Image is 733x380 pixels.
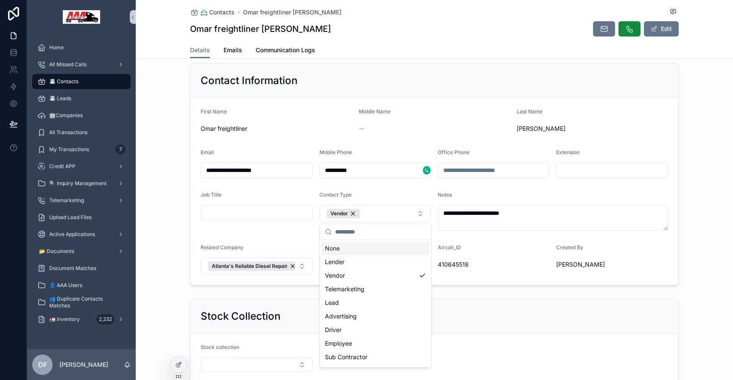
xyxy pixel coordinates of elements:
[325,353,367,361] span: Sub Contractor
[438,149,470,155] span: Office Phone
[190,46,210,54] span: Details
[32,108,131,123] a: 🏢Companies
[38,360,47,370] span: DF
[330,210,348,217] span: Vendor
[201,244,243,251] span: Related Company
[49,296,122,309] span: 👥 Duplicate Contacts Matches
[32,278,131,293] a: 👤 AAA Users
[190,42,210,59] a: Details
[49,214,92,221] span: Upload Lead Files
[49,282,82,289] span: 👤 AAA Users
[556,244,583,251] span: Created By
[32,57,131,72] a: All Missed Calls
[49,95,71,102] span: 📇 Leads
[32,244,131,259] a: 📂 Documents
[39,248,74,255] span: 📂 Documents
[49,265,96,272] span: Document Matches
[325,298,339,307] span: Lead
[27,34,136,338] div: scrollable content
[438,244,461,251] span: Aircall_ID
[325,339,352,348] span: Employee
[49,129,87,136] span: All Transactions
[556,260,605,269] span: [PERSON_NAME]
[49,78,78,85] span: 📇 Contacts
[49,163,76,170] span: Credit APP
[201,357,313,372] button: Select Button
[359,124,364,133] span: --
[208,262,300,271] button: Unselect 1186
[201,344,239,350] span: Stock collection
[325,271,345,280] span: Vendor
[32,40,131,55] a: Home
[32,125,131,140] a: All Transactions
[201,149,214,155] span: Email
[32,295,131,310] a: 👥 Duplicate Contacts Matches
[325,312,357,321] span: Advertising
[49,197,84,204] span: Telemarketing
[32,261,131,276] a: Document Matches
[49,180,106,187] span: 🔍 Inquiry Management
[201,74,297,87] h2: Contact Information
[32,142,131,157] a: My Transactions7
[32,227,131,242] a: Active Applications
[359,108,391,115] span: Middle Name
[256,46,315,54] span: Communication Logs
[212,263,288,270] span: Atlanta's Reliable Diesel Repair
[644,21,679,37] button: Edit
[49,44,64,51] span: Home
[32,91,131,106] a: 📇 Leads
[319,205,431,222] button: Select Button
[201,108,227,115] span: First Name
[49,61,87,68] span: All Missed Calls
[438,260,549,269] span: 410645518
[49,316,80,323] span: 🚛 Inventory
[325,285,364,293] span: Telemarketing
[243,8,341,17] a: Omar freightliner [PERSON_NAME]
[32,193,131,208] a: Telemarketing
[32,159,131,174] a: Credit APP
[325,326,341,334] span: Driver
[556,149,579,155] span: Extension
[319,191,352,198] span: Contact Type
[32,176,131,191] a: 🔍 Inquiry Management
[32,210,131,225] a: Upload Lead Files
[63,10,100,24] img: App logo
[327,209,360,218] button: Unselect 12
[49,146,89,153] span: My Transactions
[201,124,352,133] span: Omar freightliner
[59,360,108,369] p: [PERSON_NAME]
[32,312,131,327] a: 🚛 Inventory2,232
[190,8,235,17] a: 📇 Contacts
[320,240,431,367] div: Suggestions
[32,74,131,89] a: 📇 Contacts
[201,310,280,323] h2: Stock Collection
[201,258,313,275] button: Select Button
[115,144,126,155] div: 7
[322,242,429,255] div: None
[438,191,452,198] span: Notes
[224,42,242,59] a: Emails
[325,366,352,375] span: Mechanic
[517,108,543,115] span: Last Name
[256,42,315,59] a: Communication Logs
[200,8,235,17] span: 📇 Contacts
[319,149,352,155] span: Mobile Phone
[201,191,221,198] span: Job Title
[49,231,95,238] span: Active Applications
[190,23,331,35] h1: Omar freightliner [PERSON_NAME]
[49,112,83,119] span: 🏢Companies
[325,258,344,266] span: Lender
[96,314,115,324] div: 2,232
[224,46,242,54] span: Emails
[517,124,668,133] span: [PERSON_NAME]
